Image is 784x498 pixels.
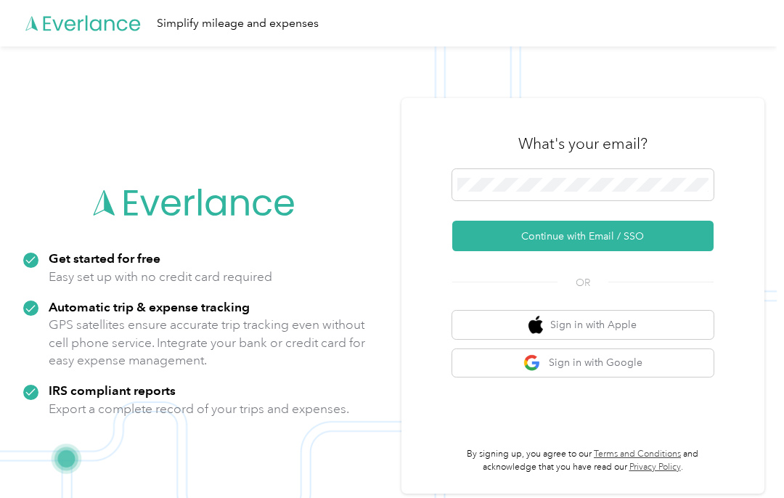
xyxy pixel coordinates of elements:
[157,15,319,33] div: Simplify mileage and expenses
[49,316,366,370] p: GPS satellites ensure accurate trip tracking even without cell phone service. Integrate your bank...
[452,349,714,377] button: google logoSign in with Google
[49,250,160,266] strong: Get started for free
[49,400,349,418] p: Export a complete record of your trips and expenses.
[49,299,250,314] strong: Automatic trip & expense tracking
[452,311,714,339] button: apple logoSign in with Apple
[558,275,608,290] span: OR
[594,449,681,460] a: Terms and Conditions
[518,134,648,154] h3: What's your email?
[523,354,542,372] img: google logo
[452,448,714,473] p: By signing up, you agree to our and acknowledge that you have read our .
[49,268,272,286] p: Easy set up with no credit card required
[49,383,176,398] strong: IRS compliant reports
[629,462,681,473] a: Privacy Policy
[452,221,714,251] button: Continue with Email / SSO
[528,316,543,334] img: apple logo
